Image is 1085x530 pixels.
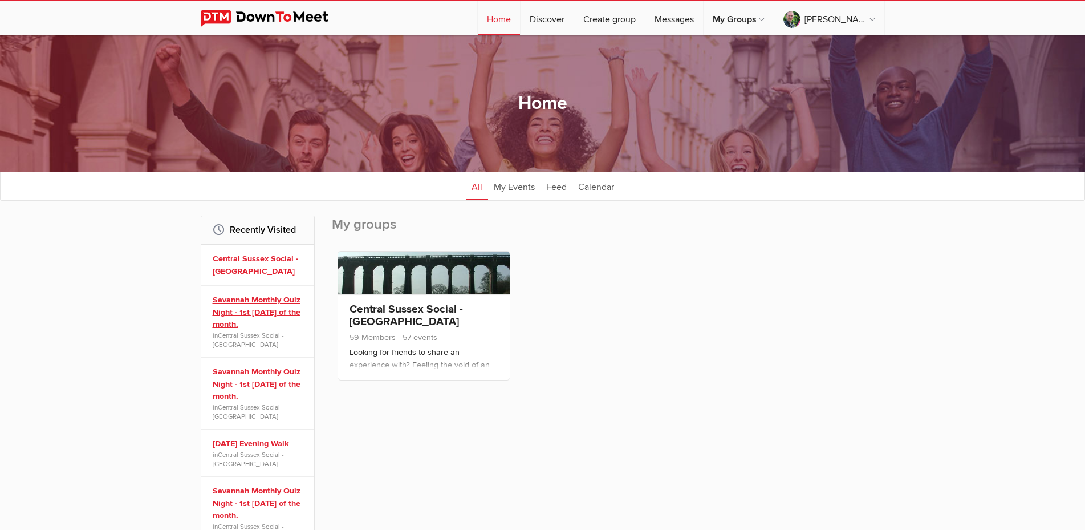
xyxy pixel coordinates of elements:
a: Savannah Monthly Quiz Night - 1st [DATE] of the month. [213,485,306,522]
a: Central Sussex Social - [GEOGRAPHIC_DATA] [213,253,306,277]
a: Central Sussex Social - [GEOGRAPHIC_DATA] [350,302,463,329]
a: [DATE] Evening Walk [213,438,306,450]
a: All [466,172,488,200]
a: My Events [488,172,541,200]
h1: Home [518,92,567,116]
a: Home [478,1,520,35]
a: Feed [541,172,572,200]
a: Central Sussex Social - [GEOGRAPHIC_DATA] [213,331,283,349]
a: Discover [521,1,574,35]
a: Create group [574,1,645,35]
a: Calendar [572,172,620,200]
span: in [213,450,306,468]
a: Central Sussex Social - [GEOGRAPHIC_DATA] [213,403,283,420]
h2: My groups [332,216,885,245]
a: Central Sussex Social - [GEOGRAPHIC_DATA] [213,451,283,468]
a: Messages [645,1,703,35]
span: 57 events [398,333,437,342]
a: Savannah Monthly Quiz Night - 1st [DATE] of the month. [213,366,306,403]
span: 59 Members [350,333,396,342]
img: DownToMeet [201,10,346,27]
a: My Groups [704,1,774,35]
span: in [213,331,306,349]
a: Savannah Monthly Quiz Night - 1st [DATE] of the month. [213,294,306,331]
span: in [213,403,306,421]
a: [PERSON_NAME] [774,1,884,35]
p: Looking for friends to share an experience with? Feeling the void of an empty nest? Would like co... [350,346,498,403]
h2: Recently Visited [213,216,303,244]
